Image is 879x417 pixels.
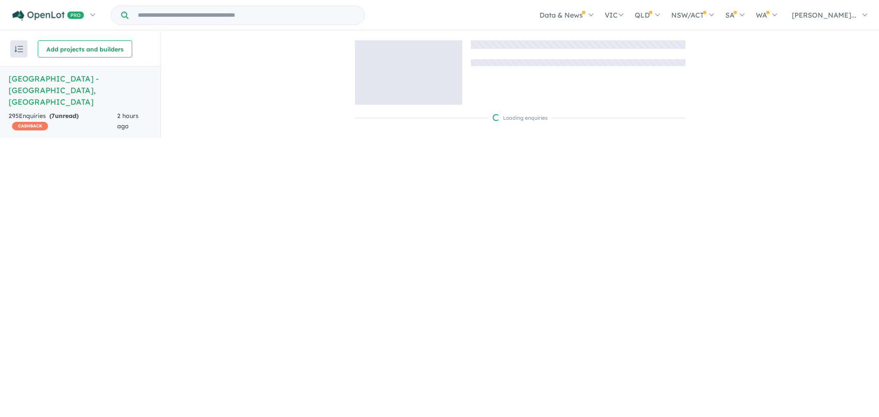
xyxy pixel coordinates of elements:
div: Loading enquiries [493,114,548,122]
img: sort.svg [15,46,23,52]
h5: [GEOGRAPHIC_DATA] - [GEOGRAPHIC_DATA] , [GEOGRAPHIC_DATA] [9,73,152,108]
input: Try estate name, suburb, builder or developer [130,6,363,24]
div: 295 Enquir ies [9,111,117,132]
strong: ( unread) [49,112,79,120]
span: [PERSON_NAME]... [792,11,856,19]
span: CASHBACK [12,122,48,130]
button: Add projects and builders [38,40,132,57]
span: 2 hours ago [117,112,139,130]
img: Openlot PRO Logo White [12,10,84,21]
span: 7 [52,112,55,120]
